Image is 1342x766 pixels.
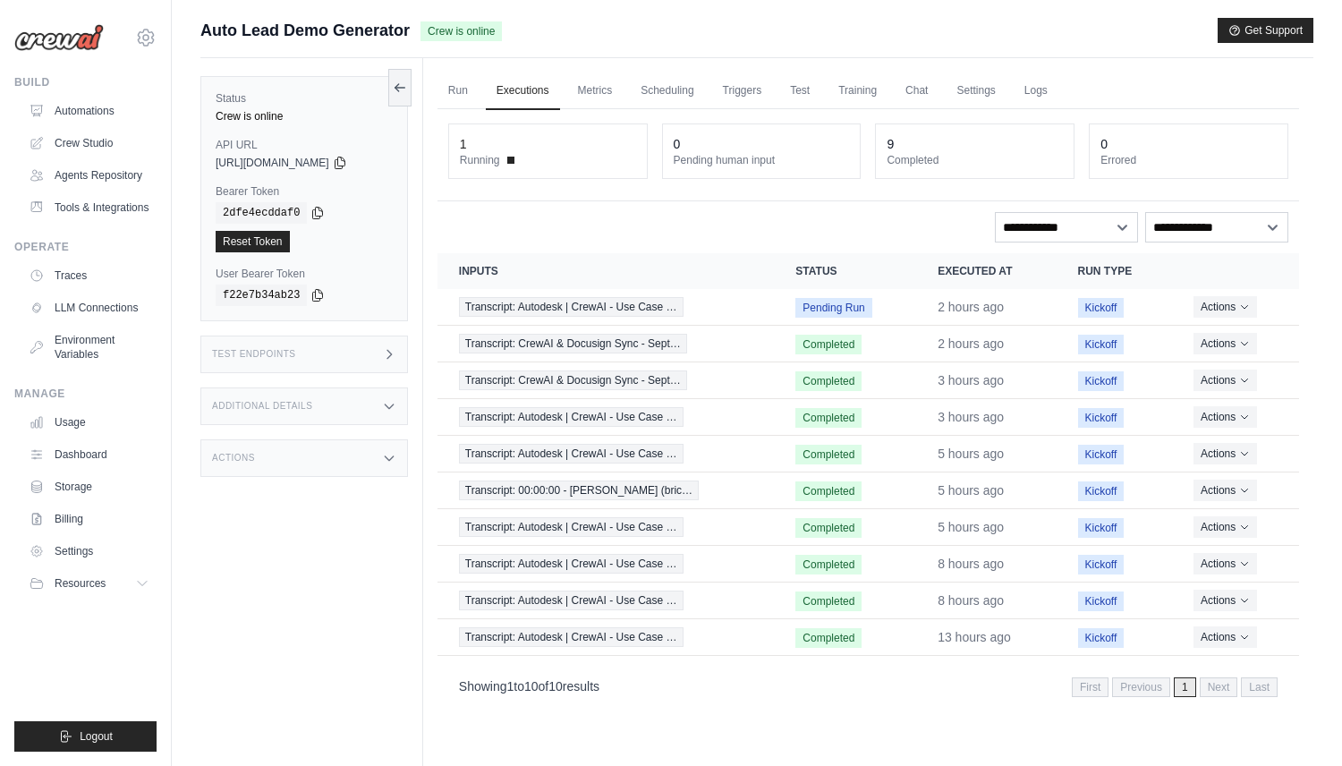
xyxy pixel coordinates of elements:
[524,679,539,694] span: 10
[55,576,106,591] span: Resources
[459,407,684,427] span: Transcript: Autodesk | CrewAI - Use Case …
[1100,153,1277,167] dt: Errored
[21,505,157,533] a: Billing
[437,663,1299,709] nav: Pagination
[1174,677,1196,697] span: 1
[795,298,871,318] span: Pending Run
[795,555,862,574] span: Completed
[938,483,1004,498] time: October 6, 2025 at 12:39 EDT
[1241,677,1278,697] span: Last
[895,72,939,110] a: Chat
[459,554,684,574] span: Transcript: Autodesk | CrewAI - Use Case …
[1193,626,1257,648] button: Actions for execution
[437,253,1299,709] section: Crew executions table
[216,138,393,152] label: API URL
[216,231,290,252] a: Reset Token
[1193,333,1257,354] button: Actions for execution
[1057,253,1172,289] th: Run Type
[795,481,862,501] span: Completed
[1078,555,1125,574] span: Kickoff
[795,628,862,648] span: Completed
[674,153,850,167] dt: Pending human input
[460,135,467,153] div: 1
[1112,677,1170,697] span: Previous
[216,267,393,281] label: User Bearer Token
[14,24,104,51] img: Logo
[938,410,1004,424] time: October 6, 2025 at 14:38 EDT
[1072,677,1108,697] span: First
[14,240,157,254] div: Operate
[21,408,157,437] a: Usage
[21,161,157,190] a: Agents Repository
[1193,516,1257,538] button: Actions for execution
[1193,296,1257,318] button: Actions for execution
[459,627,684,647] span: Transcript: Autodesk | CrewAI - Use Case …
[795,335,862,354] span: Completed
[938,630,1011,644] time: October 6, 2025 at 04:47 EDT
[21,97,157,125] a: Automations
[1193,406,1257,428] button: Actions for execution
[459,677,599,695] p: Showing to of results
[212,401,312,412] h3: Additional Details
[216,156,329,170] span: [URL][DOMAIN_NAME]
[459,297,753,317] a: View execution details for Transcript
[14,75,157,89] div: Build
[1100,135,1108,153] div: 0
[630,72,704,110] a: Scheduling
[1078,592,1125,611] span: Kickoff
[938,447,1004,461] time: October 6, 2025 at 13:15 EDT
[1078,298,1125,318] span: Kickoff
[779,72,820,110] a: Test
[774,253,916,289] th: Status
[1072,677,1278,697] nav: Pagination
[938,520,1004,534] time: October 6, 2025 at 12:33 EDT
[21,569,157,598] button: Resources
[459,517,753,537] a: View execution details for Transcript
[437,253,775,289] th: Inputs
[437,72,479,110] a: Run
[216,184,393,199] label: Bearer Token
[459,627,753,647] a: View execution details for Transcript
[459,444,684,464] span: Transcript: Autodesk | CrewAI - Use Case …
[14,387,157,401] div: Manage
[216,202,307,224] code: 2dfe4ecddaf0
[14,721,157,752] button: Logout
[795,518,862,538] span: Completed
[459,481,699,500] span: Transcript: 00:00:00 - [PERSON_NAME] (bric…
[1253,680,1342,766] div: Chat Widget
[507,679,514,694] span: 1
[200,18,410,43] span: Auto Lead Demo Generator
[212,349,296,360] h3: Test Endpoints
[216,91,393,106] label: Status
[1078,335,1125,354] span: Kickoff
[21,294,157,322] a: LLM Connections
[1193,443,1257,464] button: Actions for execution
[1078,371,1125,391] span: Kickoff
[1193,480,1257,501] button: Actions for execution
[1078,445,1125,464] span: Kickoff
[460,153,500,167] span: Running
[795,445,862,464] span: Completed
[548,679,563,694] span: 10
[21,472,157,501] a: Storage
[216,109,393,123] div: Crew is online
[1014,72,1058,110] a: Logs
[938,336,1004,351] time: October 6, 2025 at 15:35 EDT
[21,326,157,369] a: Environment Variables
[567,72,624,110] a: Metrics
[712,72,773,110] a: Triggers
[459,517,684,537] span: Transcript: Autodesk | CrewAI - Use Case …
[1193,553,1257,574] button: Actions for execution
[938,593,1004,608] time: October 6, 2025 at 09:42 EDT
[795,408,862,428] span: Completed
[459,591,684,610] span: Transcript: Autodesk | CrewAI - Use Case …
[459,297,684,317] span: Transcript: Autodesk | CrewAI - Use Case …
[21,440,157,469] a: Dashboard
[1193,590,1257,611] button: Actions for execution
[828,72,888,110] a: Training
[795,592,862,611] span: Completed
[1078,408,1125,428] span: Kickoff
[1078,481,1125,501] span: Kickoff
[21,193,157,222] a: Tools & Integrations
[459,444,753,464] a: View execution details for Transcript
